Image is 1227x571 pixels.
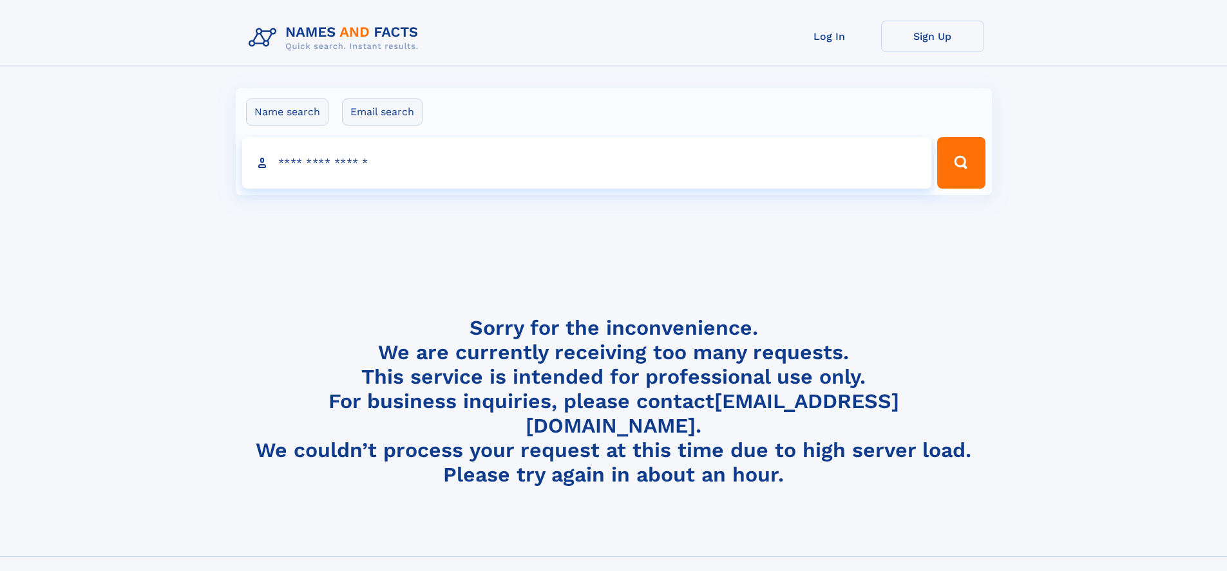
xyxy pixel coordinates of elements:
[243,315,984,487] h4: Sorry for the inconvenience. We are currently receiving too many requests. This service is intend...
[243,21,429,55] img: Logo Names and Facts
[881,21,984,52] a: Sign Up
[246,98,328,126] label: Name search
[937,137,985,189] button: Search Button
[526,389,899,438] a: [EMAIL_ADDRESS][DOMAIN_NAME]
[778,21,881,52] a: Log In
[342,98,423,126] label: Email search
[242,137,932,189] input: search input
